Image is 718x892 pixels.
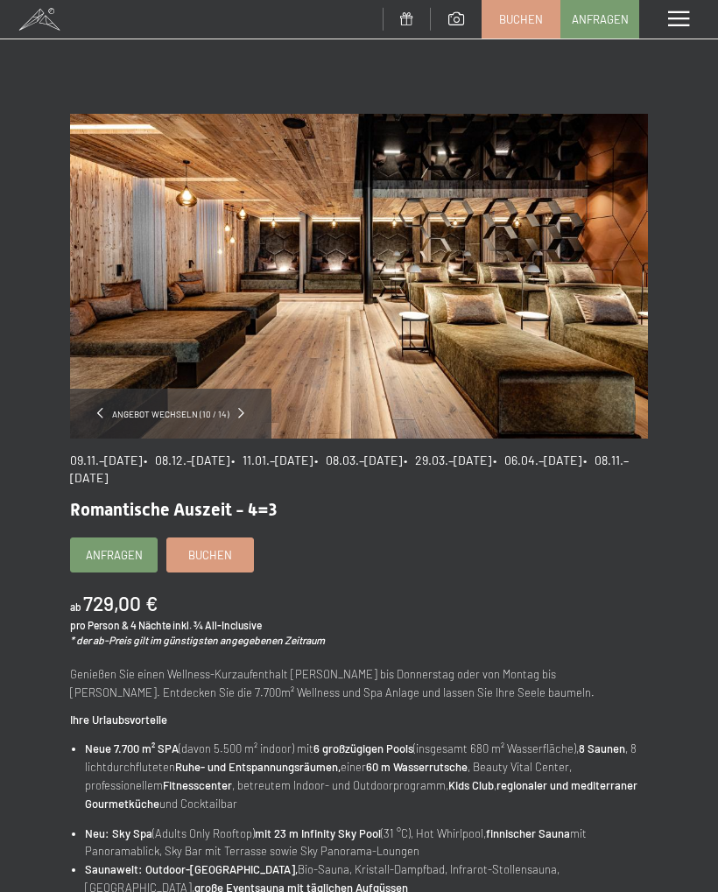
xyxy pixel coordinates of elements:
a: Buchen [482,1,560,38]
li: (Adults Only Rooftop) (31 °C), Hot Whirlpool, mit Panoramablick, Sky Bar mit Terrasse sowie Sky P... [85,825,648,861]
strong: Fitnesscenter [163,778,232,792]
img: Romantische Auszeit - 4=3 [70,114,648,439]
strong: Neue 7.700 m² SPA [85,741,179,755]
strong: regionaler und mediterraner Gourmetküche [85,778,637,811]
span: ab [70,601,81,613]
em: * der ab-Preis gilt im günstigsten angegebenen Zeitraum [70,634,325,646]
span: pro Person & [70,619,129,631]
a: Anfragen [71,538,157,572]
strong: Kids Club [448,778,494,792]
strong: Ihre Urlaubsvorteile [70,713,167,727]
span: • 06.04.–[DATE] [493,453,581,467]
strong: mit 23 m Infinity Sky Pool [255,826,381,840]
span: Buchen [499,11,543,27]
strong: 6 großzügigen Pools [313,741,413,755]
a: Buchen [167,538,253,572]
strong: Ruhe- und Entspannungsräumen, [175,760,341,774]
strong: Saunawelt: Outdoor-[GEOGRAPHIC_DATA], [85,862,298,876]
strong: 60 m Wasserrutsche [366,760,468,774]
span: Anfragen [86,547,143,563]
b: 729,00 € [83,591,158,615]
strong: 8 Saunen [579,741,625,755]
span: inkl. ¾ All-Inclusive [172,619,262,631]
span: 09.11.–[DATE] [70,453,142,467]
span: 4 Nächte [130,619,171,631]
a: Anfragen [561,1,638,38]
span: Romantische Auszeit - 4=3 [70,499,277,520]
span: • 08.12.–[DATE] [144,453,229,467]
span: • 29.03.–[DATE] [404,453,491,467]
strong: Neu: Sky Spa [85,826,152,840]
span: • 08.11.–[DATE] [70,453,629,485]
span: • 11.01.–[DATE] [231,453,313,467]
p: Genießen Sie einen Wellness-Kurzaufenthalt [PERSON_NAME] bis Donnerstag oder von Montag bis [PERS... [70,665,648,702]
strong: finnischer Sauna [486,826,570,840]
span: Buchen [188,547,232,563]
span: • 08.03.–[DATE] [314,453,402,467]
span: Anfragen [572,11,629,27]
li: (davon 5.500 m² indoor) mit (insgesamt 680 m² Wasserfläche), , 8 lichtdurchfluteten einer , Beaut... [85,740,648,812]
span: Angebot wechseln (10 / 14) [103,408,238,420]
